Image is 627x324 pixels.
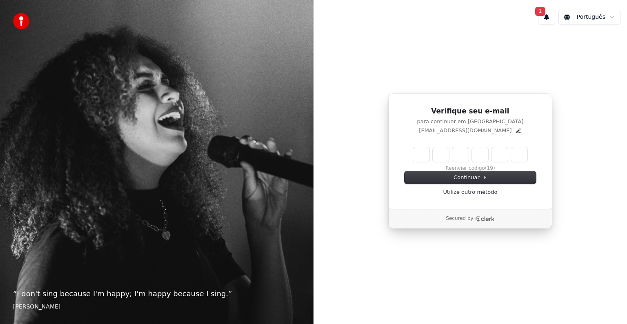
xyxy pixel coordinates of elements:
a: Utilize outro método [443,189,498,196]
p: para continuar em [GEOGRAPHIC_DATA] [405,118,536,125]
p: [EMAIL_ADDRESS][DOMAIN_NAME] [419,127,511,134]
footer: [PERSON_NAME] [13,303,300,311]
a: Clerk logo [475,216,495,222]
p: “ I don't sing because I'm happy; I'm happy because I sing. ” [13,288,300,300]
span: Continuar [454,174,487,181]
button: Continuar [405,171,536,184]
h1: Verifique seu e-mail [405,107,536,116]
span: 1 [535,7,546,16]
button: Edit [515,127,522,134]
input: Enter verification code [413,147,527,162]
button: 1 [538,10,555,24]
p: Secured by [446,215,473,222]
img: youka [13,13,29,29]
